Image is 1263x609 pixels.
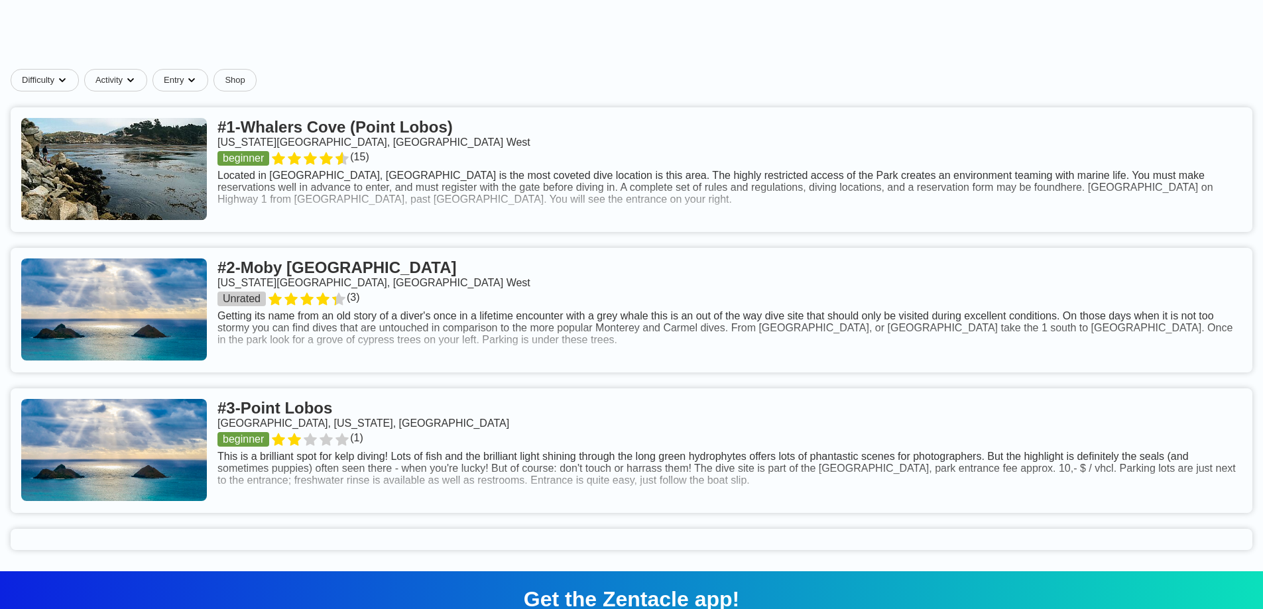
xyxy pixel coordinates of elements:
img: dropdown caret [57,75,68,85]
button: Activitydropdown caret [84,69,152,91]
span: Difficulty [22,75,54,85]
button: Entrydropdown caret [152,69,213,91]
img: dropdown caret [186,75,197,85]
button: Difficultydropdown caret [11,69,84,91]
span: Entry [164,75,184,85]
span: Activity [95,75,123,85]
a: Shop [213,69,256,91]
img: dropdown caret [125,75,136,85]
